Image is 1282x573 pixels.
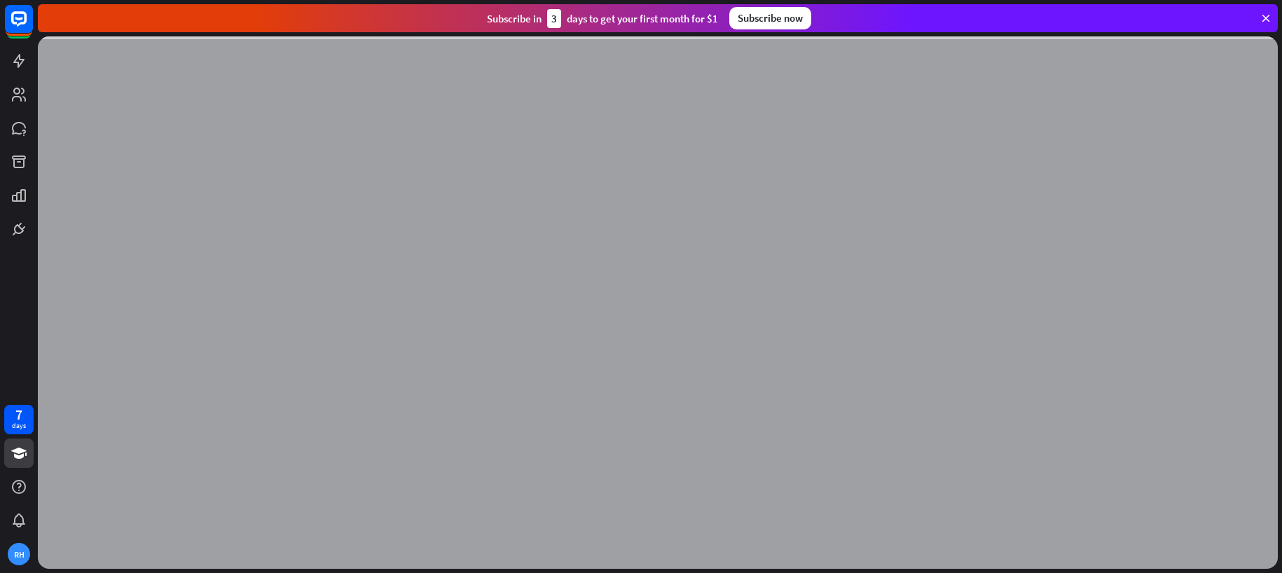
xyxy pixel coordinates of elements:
[12,421,26,431] div: days
[15,408,22,421] div: 7
[487,9,718,28] div: Subscribe in days to get your first month for $1
[547,9,561,28] div: 3
[4,405,34,434] a: 7 days
[8,543,30,565] div: RH
[729,7,811,29] div: Subscribe now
